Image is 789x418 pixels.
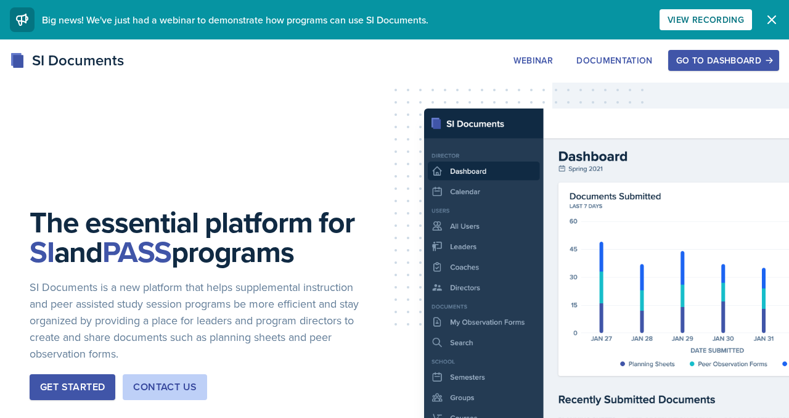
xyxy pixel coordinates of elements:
[513,55,553,65] div: Webinar
[30,374,115,400] button: Get Started
[668,15,744,25] div: View Recording
[40,380,105,395] div: Get Started
[576,55,653,65] div: Documentation
[42,13,428,27] span: Big news! We've just had a webinar to demonstrate how programs can use SI Documents.
[123,374,207,400] button: Contact Us
[133,380,197,395] div: Contact Us
[10,49,124,72] div: SI Documents
[668,50,779,71] button: Go to Dashboard
[568,50,661,71] button: Documentation
[660,9,752,30] button: View Recording
[505,50,561,71] button: Webinar
[676,55,771,65] div: Go to Dashboard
